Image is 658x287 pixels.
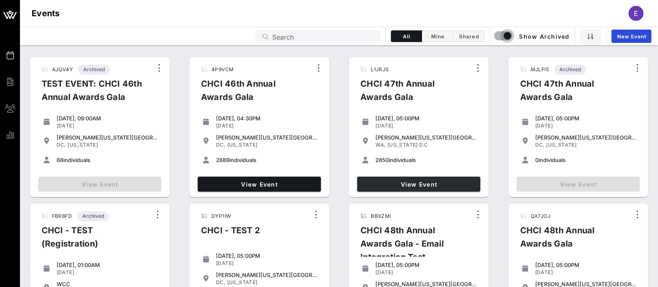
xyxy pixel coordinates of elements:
[57,157,158,163] div: individuals
[35,224,151,257] div: CHCI - TEST (Registration)
[530,66,549,72] span: MJLFI5
[216,272,318,278] div: [PERSON_NAME][US_STATE][GEOGRAPHIC_DATA]
[628,6,643,21] div: E
[375,157,477,163] div: individuals
[391,30,422,42] button: All
[216,279,226,285] span: DC,
[559,65,581,75] span: Archived
[52,213,72,219] span: FBR8FD
[375,122,477,129] div: [DATE]
[634,9,638,17] span: E
[535,262,636,268] div: [DATE], 05:00PM
[67,142,98,148] span: [US_STATE]
[57,122,158,129] div: [DATE]
[375,142,386,148] span: WA,
[194,77,312,110] div: CHCI 46th Annual Awards Gala
[371,66,389,72] span: L1JRJS
[513,77,631,110] div: CHCI 47th Annual Awards Gala
[57,269,158,276] div: [DATE]
[371,213,391,219] span: BBXZMI
[375,269,477,276] div: [DATE]
[530,213,550,219] span: QX7JOJ
[616,33,646,40] span: New Event
[427,33,448,40] span: Mine
[422,30,453,42] button: Mine
[535,122,636,129] div: [DATE]
[194,224,267,244] div: CHCI - TEST 2
[375,262,477,268] div: [DATE], 05:00PM
[227,142,257,148] span: [US_STATE]
[354,77,471,110] div: CHCI 47th Annual Awards Gala
[495,31,569,41] span: Show Archived
[216,115,318,122] div: [DATE], 04:30PM
[216,260,318,267] div: [DATE]
[360,181,477,188] span: View Event
[357,177,480,192] a: View Event
[375,157,389,163] span: 2850
[82,211,104,221] span: Archived
[513,224,631,257] div: CHCI 48th Annual Awards Gala
[216,142,226,148] span: DC,
[211,66,233,72] span: 4P9VCM
[535,157,636,163] div: individuals
[211,213,231,219] span: DYP1IW
[201,181,318,188] span: View Event
[396,33,417,40] span: All
[611,30,651,43] a: New Event
[216,157,318,163] div: individuals
[52,66,73,72] span: AJQV4Y
[216,252,318,259] div: [DATE], 05:00PM
[35,77,152,110] div: TEST EVENT: CHCI 46th Annual Awards Gala
[458,33,479,40] span: Shared
[495,29,570,44] button: Show Archived
[57,262,158,268] div: [DATE], 01:00AM
[535,115,636,122] div: [DATE], 05:00PM
[375,115,477,122] div: [DATE], 05:00PM
[198,177,321,192] a: View Event
[535,157,538,163] span: 0
[57,142,66,148] span: DC,
[354,224,471,270] div: CHCI 48th Annual Awards Gala - Email Integration Test
[83,65,105,75] span: Archived
[546,142,576,148] span: [US_STATE]
[32,7,60,20] h1: Events
[227,279,257,285] span: [US_STATE]
[57,134,158,141] div: [PERSON_NAME][US_STATE][GEOGRAPHIC_DATA]
[216,134,318,141] div: [PERSON_NAME][US_STATE][GEOGRAPHIC_DATA]
[216,122,318,129] div: [DATE]
[535,142,544,148] span: DC,
[57,115,158,122] div: [DATE], 09:00AM
[535,269,636,276] div: [DATE]
[57,157,63,163] span: 68
[453,30,484,42] button: Shared
[387,142,428,148] span: [US_STATE] D.C
[535,134,636,141] div: [PERSON_NAME][US_STATE][GEOGRAPHIC_DATA]
[375,134,477,141] div: [PERSON_NAME][US_STATE][GEOGRAPHIC_DATA]
[216,157,229,163] span: 2689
